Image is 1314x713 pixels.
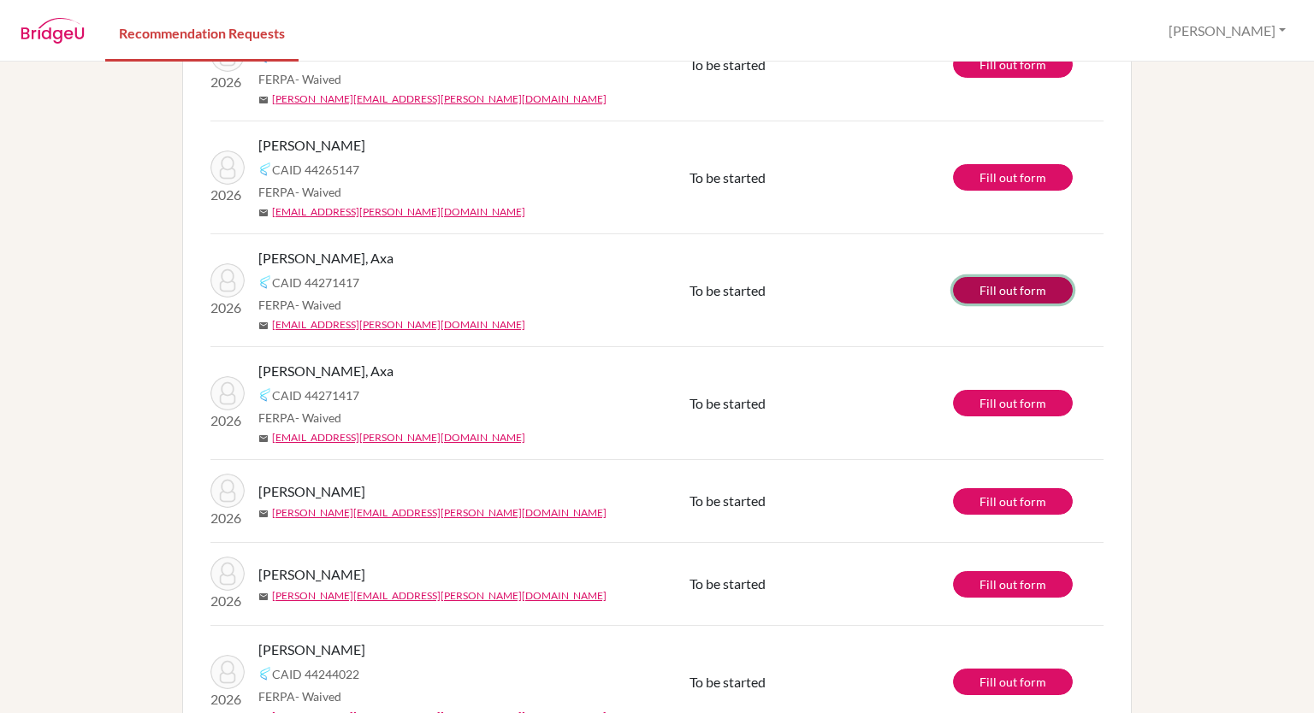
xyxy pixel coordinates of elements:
[258,208,269,218] span: mail
[272,430,525,445] a: [EMAIL_ADDRESS][PERSON_NAME][DOMAIN_NAME]
[258,135,365,156] span: [PERSON_NAME]
[258,162,272,176] img: Common App logo
[953,164,1073,191] a: Fill out form
[295,298,341,312] span: - Waived
[210,508,245,528] p: 2026
[272,665,359,683] span: CAID 44244022
[210,655,245,689] img: Rivera, Marcia
[272,274,359,292] span: CAID 44271417
[210,474,245,508] img: FUNEZ, CECILIA
[258,433,269,444] span: mail
[295,185,341,199] span: - Waived
[690,674,766,690] span: To be started
[210,591,245,611] p: 2026
[21,18,85,44] img: BridgeU logo
[258,321,269,331] span: mail
[210,689,245,710] p: 2026
[258,388,272,402] img: Common App logo
[953,669,1073,695] a: Fill out form
[953,51,1073,78] a: Fill out form
[690,492,766,509] span: To be started
[1161,15,1293,47] button: [PERSON_NAME]
[258,639,365,660] span: [PERSON_NAME]
[690,282,766,298] span: To be started
[105,3,299,62] a: Recommendation Requests
[210,557,245,591] img: Alvarado, Katina
[258,564,365,585] span: [PERSON_NAME]
[272,91,607,107] a: [PERSON_NAME][EMAIL_ADDRESS][PERSON_NAME][DOMAIN_NAME]
[258,592,269,602] span: mail
[258,95,269,105] span: mail
[953,571,1073,598] a: Fill out form
[210,376,245,410] img: Matute, Axa
[210,410,245,431] p: 2026
[258,248,394,268] span: [PERSON_NAME], Axa
[272,204,525,220] a: [EMAIL_ADDRESS][PERSON_NAME][DOMAIN_NAME]
[272,317,525,333] a: [EMAIL_ADDRESS][PERSON_NAME][DOMAIN_NAME]
[295,72,341,86] span: - Waived
[953,277,1073,303] a: Fill out form
[258,481,365,502] span: [PERSON_NAME]
[258,70,341,88] span: FERPA
[690,56,766,73] span: To be started
[210,185,245,205] p: 2026
[953,390,1073,416] a: Fill out form
[210,298,245,318] p: 2026
[258,361,394,381] span: [PERSON_NAME], Axa
[258,296,341,314] span: FERPA
[272,386,359,404] span: CAID 44271417
[258,687,341,705] span: FERPA
[210,263,245,298] img: Matute, Axa
[953,488,1073,515] a: Fill out form
[210,150,245,185] img: Padilla, María
[258,667,272,681] img: Common App logo
[690,169,766,186] span: To be started
[258,409,341,427] span: FERPA
[272,161,359,179] span: CAID 44265147
[272,505,607,521] a: [PERSON_NAME][EMAIL_ADDRESS][PERSON_NAME][DOMAIN_NAME]
[272,588,607,604] a: [PERSON_NAME][EMAIL_ADDRESS][PERSON_NAME][DOMAIN_NAME]
[690,395,766,411] span: To be started
[210,72,245,92] p: 2026
[690,575,766,592] span: To be started
[258,509,269,519] span: mail
[295,689,341,704] span: - Waived
[258,183,341,201] span: FERPA
[295,410,341,425] span: - Waived
[258,275,272,289] img: Common App logo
